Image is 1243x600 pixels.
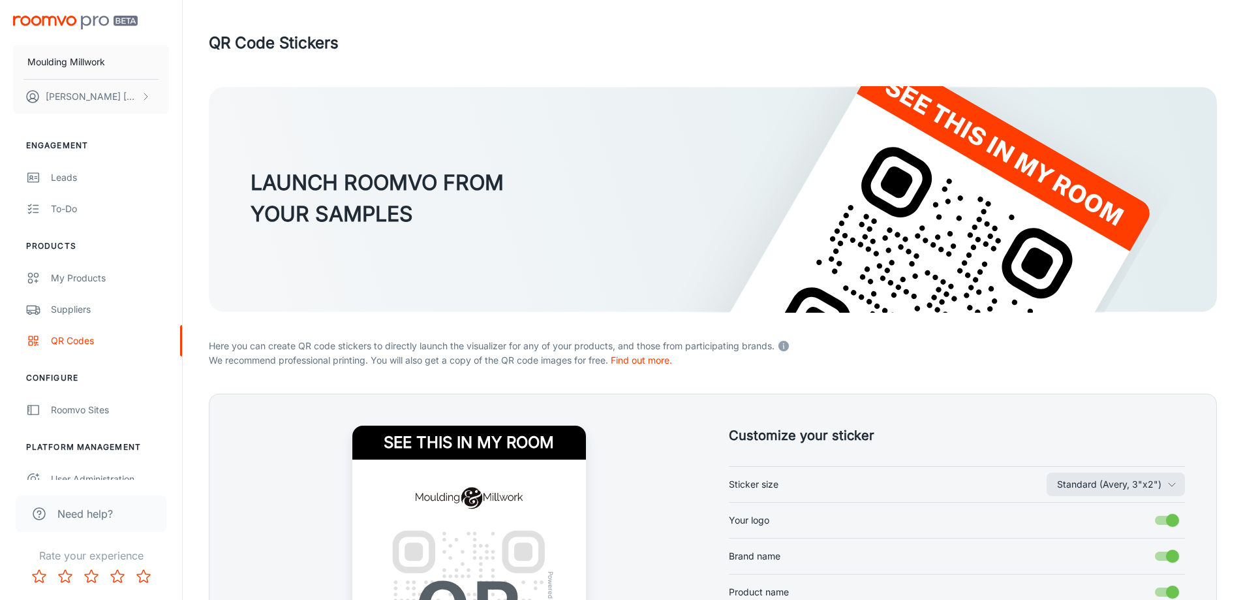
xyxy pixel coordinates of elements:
[51,302,169,317] div: Suppliers
[13,16,138,29] img: Roomvo PRO Beta
[729,426,1186,445] h5: Customize your sticker
[51,403,169,417] div: Roomvo Sites
[352,426,586,460] h4: See this in my room
[51,271,169,285] div: My Products
[57,506,113,522] span: Need help?
[104,563,130,590] button: Rate 4 star
[27,55,105,69] p: Moulding Millwork
[52,563,78,590] button: Rate 2 star
[729,477,778,492] span: Sticker size
[51,334,169,348] div: QR Codes
[130,563,157,590] button: Rate 5 star
[209,31,339,55] h1: QR Code Stickers
[78,563,104,590] button: Rate 3 star
[729,513,769,528] span: Your logo
[611,355,672,366] a: Find out more.
[46,89,138,104] p: [PERSON_NAME] [PERSON_NAME]
[209,353,1217,368] p: We recommend professional printing. You will also get a copy of the QR code images for free.
[1047,473,1185,496] button: Sticker size
[51,202,169,216] div: To-do
[251,167,504,230] h3: LAUNCH ROOMVO FROM YOUR SAMPLES
[729,549,780,563] span: Brand name
[10,548,172,563] p: Rate your experience
[729,585,789,599] span: Product name
[209,336,1217,353] p: Here you can create QR code stickers to directly launch the visualizer for any of your products, ...
[13,45,169,79] button: Moulding Millwork
[386,475,553,518] img: Moulding Millwork
[51,472,169,486] div: User Administration
[51,170,169,185] div: Leads
[26,563,52,590] button: Rate 1 star
[13,80,169,114] button: [PERSON_NAME] [PERSON_NAME]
